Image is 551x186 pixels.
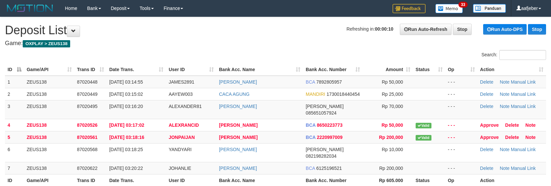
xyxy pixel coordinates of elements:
img: panduan.png [473,4,506,13]
a: [PERSON_NAME] [219,135,258,140]
td: 5 [5,131,24,143]
img: Feedback.jpg [393,4,426,13]
span: JOHANLIE [169,166,191,171]
a: Delete [480,166,493,171]
label: Search: [482,50,546,60]
span: ALEXRANCID [169,122,199,128]
h1: Deposit List [5,24,546,37]
a: Delete [480,147,493,152]
span: [DATE] 03:16:20 [109,104,143,109]
th: ID: activate to sort column descending [5,64,24,76]
span: BCA [306,79,315,85]
a: [PERSON_NAME] [219,147,257,152]
span: Rp 50,000 [381,122,403,128]
td: ZEUS138 [24,88,74,100]
span: 87020448 [77,79,97,85]
span: BCA [306,135,316,140]
a: Manual Link [511,104,536,109]
span: Rp 70,000 [382,104,403,109]
span: 87020568 [77,147,97,152]
td: 3 [5,100,24,119]
td: - - - [445,131,478,143]
th: User ID: activate to sort column ascending [166,64,216,76]
span: 87020561 [77,135,97,140]
span: 87020449 [77,92,97,97]
a: Approve [480,135,499,140]
span: Copy 2220997009 to clipboard [317,135,343,140]
td: 1 [5,76,24,88]
span: MANDIRI [306,92,325,97]
td: - - - [445,143,478,162]
td: - - - [445,88,478,100]
span: Copy 1730018440454 to clipboard [326,92,360,97]
span: Copy 8650223773 to clipboard [317,122,343,128]
span: Copy 7892805957 to clipboard [316,79,342,85]
a: [PERSON_NAME] [219,166,257,171]
td: 2 [5,88,24,100]
span: Valid transaction [416,135,431,141]
a: CACA AGUNG [219,92,250,97]
strong: 00:00:10 [375,26,393,32]
span: [DATE] 03:18:16 [109,135,144,140]
h4: Game: [5,40,546,47]
a: Delete [505,122,519,128]
td: 6 [5,143,24,162]
a: Manual Link [511,166,536,171]
a: Manual Link [511,92,536,97]
td: ZEUS138 [24,100,74,119]
a: Note [500,79,510,85]
th: Bank Acc. Name: activate to sort column ascending [216,64,303,76]
a: Approve [480,122,499,128]
span: 87020526 [77,122,97,128]
td: - - - [445,162,478,174]
a: [PERSON_NAME] [219,122,258,128]
span: [DATE] 03:18:25 [109,147,143,152]
td: 7 [5,162,24,174]
a: Note [525,135,536,140]
span: JAMES2891 [169,79,194,85]
th: Status: activate to sort column ascending [413,64,445,76]
a: Note [525,122,536,128]
a: Delete [505,135,519,140]
a: Run Auto-DPS [483,24,527,35]
a: [PERSON_NAME] [219,104,257,109]
span: [DATE] 03:17:02 [109,122,144,128]
th: Action: activate to sort column ascending [478,64,546,76]
span: ALEXANDER81 [169,104,202,109]
span: Rp 200,000 [379,135,403,140]
a: Run Auto-Refresh [400,24,452,35]
span: Refreshing in: [346,26,393,32]
span: Copy 085651057924 to clipboard [306,110,336,116]
span: Rp 10,000 [382,147,403,152]
a: Note [500,147,510,152]
span: OXPLAY > ZEUS138 [23,40,70,47]
td: ZEUS138 [24,143,74,162]
span: Rp 25,000 [382,92,403,97]
img: Button%20Memo.svg [435,4,463,13]
span: [DATE] 03:14:55 [109,79,143,85]
a: Note [500,92,510,97]
td: ZEUS138 [24,76,74,88]
span: Rp 50,000 [382,79,403,85]
td: - - - [445,119,478,131]
td: - - - [445,76,478,88]
span: Copy 6125196521 to clipboard [316,166,342,171]
span: Copy 082198282034 to clipboard [306,153,336,159]
a: Delete [480,79,493,85]
a: Stop [453,24,472,35]
input: Search: [499,50,546,60]
a: Note [500,166,510,171]
img: MOTION_logo.png [5,3,55,13]
a: Manual Link [511,79,536,85]
span: YANDYARI [169,147,192,152]
span: [DATE] 03:15:02 [109,92,143,97]
span: Valid transaction [416,123,431,128]
span: [PERSON_NAME] [306,147,344,152]
td: - - - [445,100,478,119]
td: ZEUS138 [24,119,74,131]
span: AAYEW003 [169,92,193,97]
span: BCA [306,122,316,128]
span: 33 [458,2,467,8]
span: 87020622 [77,166,97,171]
a: Delete [480,104,493,109]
